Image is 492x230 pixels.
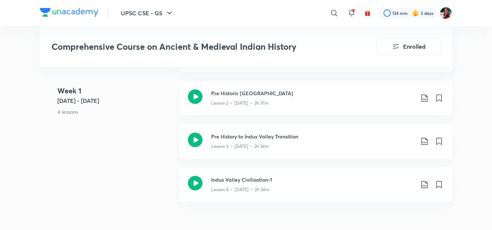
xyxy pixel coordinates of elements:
[211,100,268,106] p: Lesson 2 • [DATE] • 2h 37m
[362,7,373,19] button: avatar
[179,81,452,124] a: Pre Historic [GEOGRAPHIC_DATA]Lesson 2 • [DATE] • 2h 37m
[377,38,440,55] button: Enrolled
[57,96,173,105] h5: [DATE] - [DATE]
[211,133,414,140] h3: Pre History to Indus Valley Transition
[116,6,178,20] button: UPSC CSE - GS
[57,85,173,96] h4: Week 1
[40,8,98,19] a: Company Logo
[412,9,419,17] img: streak
[211,186,269,193] p: Lesson 4 • [DATE] • 2h 34m
[211,143,269,150] p: Lesson 3 • [DATE] • 2h 34m
[440,7,452,19] img: Solanki Ghorai
[179,124,452,167] a: Pre History to Indus Valley TransitionLesson 3 • [DATE] • 2h 34m
[179,167,452,210] a: Indus Valley Civilisation-1Lesson 4 • [DATE] • 2h 34m
[211,176,414,183] h3: Indus Valley Civilisation-1
[40,8,98,17] img: Company Logo
[57,108,173,116] p: 4 lessons
[52,41,336,52] h3: Comprehensive Course on Ancient & Medieval Indian History
[211,89,414,97] h3: Pre Historic [GEOGRAPHIC_DATA]
[364,10,371,16] img: avatar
